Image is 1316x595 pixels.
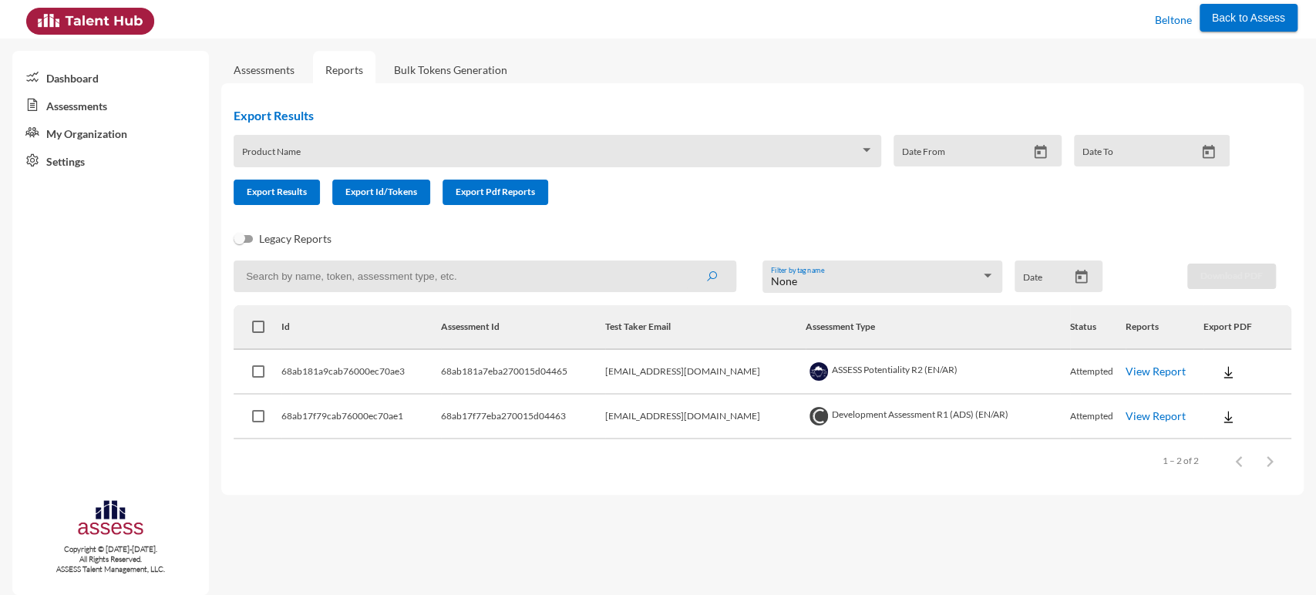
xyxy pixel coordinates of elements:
th: Reports [1126,305,1203,350]
a: Settings [12,146,209,174]
th: Assessment Id [441,305,604,350]
span: None [771,274,797,287]
td: [EMAIL_ADDRESS][DOMAIN_NAME] [605,395,806,439]
a: Dashboard [12,63,209,91]
th: Assessment Type [806,305,1070,350]
p: Copyright © [DATE]-[DATE]. All Rights Reserved. ASSESS Talent Management, LLC. [12,544,209,574]
div: 1 – 2 of 2 [1163,455,1199,466]
img: assesscompany-logo.png [76,498,145,541]
span: Legacy Reports [259,230,332,248]
td: Development Assessment R1 (ADS) (EN/AR) [806,395,1070,439]
a: Bulk Tokens Generation [382,51,520,89]
button: Open calendar [1195,144,1222,160]
td: 68ab181a7eba270015d04465 [441,350,604,395]
td: Attempted [1070,395,1126,439]
button: Back to Assess [1200,4,1297,32]
td: [EMAIL_ADDRESS][DOMAIN_NAME] [605,350,806,395]
th: Id [281,305,441,350]
th: Status [1070,305,1126,350]
a: Assessments [234,63,295,76]
button: Export Pdf Reports [443,180,548,205]
td: ASSESS Potentiality R2 (EN/AR) [806,350,1070,395]
button: Export Results [234,180,320,205]
td: 68ab17f79cab76000ec70ae1 [281,395,441,439]
a: Reports [313,51,375,89]
a: Assessments [12,91,209,119]
p: Beltone [1155,8,1192,32]
h2: Export Results [234,108,1242,123]
span: Export Pdf Reports [456,186,535,197]
a: Back to Assess [1200,8,1297,25]
button: Download PDF [1187,264,1276,289]
th: Export PDF [1203,305,1291,350]
input: Search by name, token, assessment type, etc. [234,261,736,292]
td: 68ab17f77eba270015d04463 [441,395,604,439]
button: Next page [1254,445,1285,476]
button: Open calendar [1068,269,1095,285]
a: View Report [1126,409,1186,422]
span: Export Id/Tokens [345,186,417,197]
span: Download PDF [1200,270,1263,281]
a: View Report [1126,365,1186,378]
span: Export Results [247,186,307,197]
button: Previous page [1223,445,1254,476]
td: 68ab181a9cab76000ec70ae3 [281,350,441,395]
td: Attempted [1070,350,1126,395]
button: Export Id/Tokens [332,180,430,205]
span: Back to Assess [1212,12,1285,24]
th: Test Taker Email [605,305,806,350]
a: My Organization [12,119,209,146]
mat-paginator: Select page [234,439,1291,482]
button: Open calendar [1027,144,1054,160]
